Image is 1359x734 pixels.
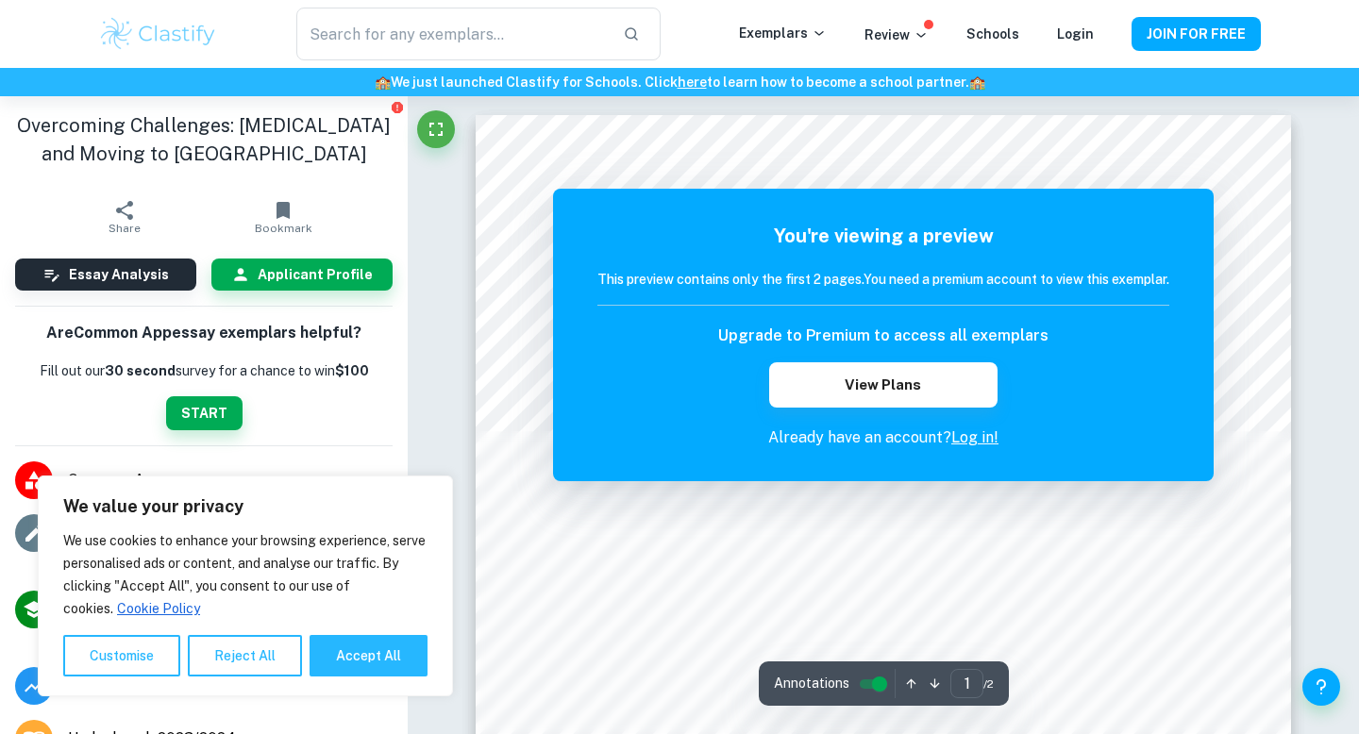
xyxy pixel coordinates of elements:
b: 30 second [105,363,176,378]
a: Cookie Policy [116,600,201,617]
button: View Plans [769,362,998,408]
span: Common App [68,469,393,492]
button: Reject All [188,635,302,676]
p: Fill out our survey for a chance to win [40,360,369,381]
h1: Overcoming Challenges: [MEDICAL_DATA] and Moving to [GEOGRAPHIC_DATA] [15,111,393,168]
button: Essay Analysis [15,259,196,291]
button: Customise [63,635,180,676]
button: Help and Feedback [1302,668,1340,706]
a: Schools [966,26,1019,42]
h6: This preview contains only the first 2 pages. You need a premium account to view this exemplar. [597,269,1169,290]
h6: Upgrade to Premium to access all exemplars [718,325,1049,347]
button: START [166,396,243,430]
span: Share [109,222,141,235]
input: Search for any exemplars... [296,8,608,60]
h6: Applicant Profile [258,264,373,285]
span: Bookmark [255,222,312,235]
button: Fullscreen [417,110,455,148]
button: Share [45,191,204,243]
button: Report issue [390,100,404,114]
button: Accept All [310,635,428,676]
button: Bookmark [204,191,362,243]
strong: $100 [335,363,369,378]
span: 🏫 [969,75,985,90]
button: JOIN FOR FREE [1132,17,1261,51]
img: Clastify logo [98,15,218,53]
span: 🏫 [375,75,391,90]
h6: We just launched Clastify for Schools. Click to learn how to become a school partner. [4,72,1355,92]
button: Applicant Profile [211,259,393,291]
p: Exemplars [739,23,827,43]
p: Already have an account? [597,426,1169,449]
h6: Essay Analysis [69,264,169,285]
p: Review [864,25,929,45]
p: We value your privacy [63,495,428,518]
h6: Are Common App essay exemplars helpful? [46,322,361,345]
span: / 2 [983,676,994,692]
a: Login [1057,26,1094,42]
a: here [678,75,707,90]
p: We use cookies to enhance your browsing experience, serve personalised ads or content, and analys... [63,529,428,620]
a: Log in! [951,428,998,446]
h5: You're viewing a preview [597,222,1169,250]
div: We value your privacy [38,475,453,696]
span: Annotations [774,674,849,693]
